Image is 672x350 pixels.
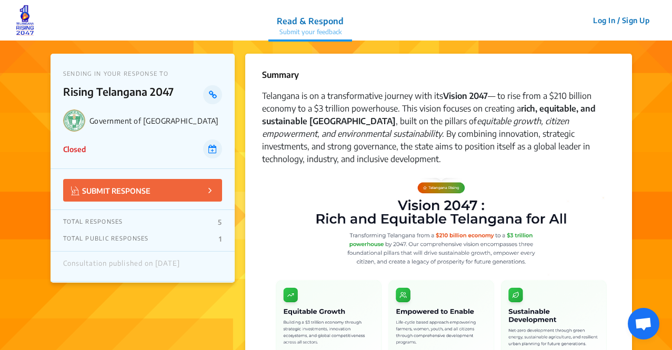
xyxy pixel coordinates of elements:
[63,109,85,132] img: Government of Telangana logo
[63,235,149,243] p: TOTAL PUBLIC RESPONSES
[219,235,222,243] p: 1
[63,218,123,226] p: TOTAL RESPONSES
[71,184,151,196] p: SUBMIT RESPONSE
[218,218,222,226] p: 5
[16,5,34,36] img: jwrukk9bl1z89niicpbx9z0dc3k6
[63,144,86,155] p: Closed
[277,15,344,27] p: Read & Respond
[628,308,659,339] div: Open chat
[262,68,299,81] p: Summary
[63,179,222,202] button: SUBMIT RESPONSE
[63,259,180,273] div: Consultation published on [DATE]
[262,116,569,139] em: equitable growth, citizen empowerment, and environmental sustainability
[443,91,488,101] strong: Vision 2047
[63,70,222,77] p: SENDING IN YOUR RESPONSE TO
[277,27,344,37] p: Submit your feedback
[586,12,656,28] button: Log In / Sign Up
[89,116,222,125] p: Government of [GEOGRAPHIC_DATA]
[71,186,79,195] img: Vector.jpg
[63,85,204,104] p: Rising Telangana 2047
